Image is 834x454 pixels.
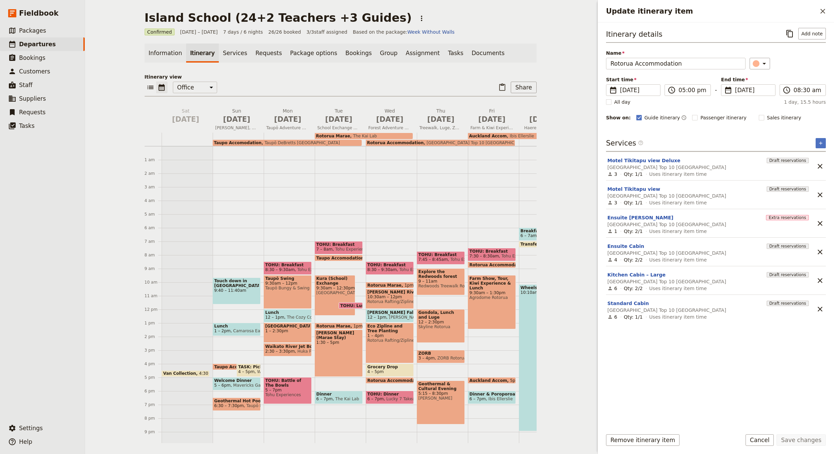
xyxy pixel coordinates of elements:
div: 1 am [145,157,162,163]
span: 6:30 – 7:30pm [214,403,244,408]
div: Touch down in [GEOGRAPHIC_DATA]!9:40 – 11:40am [213,278,261,304]
span: 6 – 7pm [470,397,486,401]
span: Dinner & Poroporoaki (Farewell) [470,392,514,397]
h2: Sun [215,107,258,124]
button: Sat [DATE] [162,107,213,127]
span: ZORB [419,351,463,356]
div: 3 am [145,184,162,190]
span: Tasks [19,122,35,129]
div: Grocery Drop4 – 5pm [366,364,414,377]
div: Rotorua Accommodation [468,262,516,268]
span: Lunch [214,324,259,329]
button: Paste itinerary item [496,82,508,93]
div: Transfer to Airport7 – 7:30am [519,241,567,248]
span: 12 – 1pm [367,315,387,320]
a: Group [376,44,402,63]
div: 4 am [145,198,162,203]
span: [DATE] [471,114,513,124]
div: TOHU: Breakfast7 – 8amTohu Experiences [315,241,363,254]
span: Taupo Accomodation [214,140,262,145]
span: ​ [783,86,791,94]
div: 3 [607,171,617,178]
span: Tohu Experiences [499,254,537,258]
div: Kura (School) Exchange9:30am – 12:30pm[GEOGRAPHIC_DATA] [315,275,356,316]
span: Dinner [316,392,361,397]
span: 1:30 – 5pm [316,340,361,345]
span: - [715,86,717,96]
button: Edit this service option [607,157,681,164]
div: Rotorua Marae1pm – 10am [315,323,363,329]
div: Taupo Accomodation [213,364,254,370]
div: Taupo AccomodationTaupō DeBretts [GEOGRAPHIC_DATA]Rotorua Accommodation[GEOGRAPHIC_DATA] Top 10 [... [162,133,570,146]
div: Auckland AccomIbis Ellerslie [468,133,566,139]
span: Tohu Experiences [295,267,333,272]
h2: Tue [317,107,360,124]
span: ​ [724,86,732,94]
a: Itinerary [186,44,219,63]
div: Eco Zipline and Tree Planting1 – 4pmRotorua Rafting/Ziplines [366,323,414,363]
div: Van Collection4:30 – 5pm [162,370,210,377]
div: 3 [607,199,617,206]
span: Gondola, Lunch and Luge [419,310,463,320]
span: 9:30am – 1:30pm [470,290,514,295]
span: Welcome Dinner [214,378,259,383]
a: Requests [251,44,286,63]
span: ​ [638,140,643,146]
span: 7 days / 6 nights [223,29,263,35]
span: TOHU: Breakfast [419,252,463,257]
span: Customers [19,68,50,75]
span: Draft reservations [767,186,809,192]
button: Tue [DATE]School Exchange & Marae Stay [315,107,366,133]
div: Lunch1 – 2pmCamarosa Eatery [213,323,261,336]
span: School Exchange & Marae Stay [315,125,363,131]
div: ​ [753,60,768,68]
input: Name [606,58,746,69]
button: Unlink service [814,218,826,229]
div: TOHU: Dinner6 – 7pmLucky 7 Takeaways [366,391,414,404]
span: Name [606,50,746,56]
button: Cancel [746,434,774,446]
span: 8:30 – 9:30am [265,267,295,272]
span: [DATE] [420,114,462,124]
input: ​ [794,86,821,94]
span: Ibis Ellerslie [507,134,534,138]
span: Rotorua Rafting/Ziplines [367,299,412,304]
div: Show on: [606,114,631,121]
a: Bookings [341,44,376,63]
span: 4 – 5pm [238,369,255,374]
span: ​ [609,86,617,94]
span: Rotorua Marae [316,134,350,138]
span: 10:10am – 9pm [521,290,558,295]
span: The Cozy Corner [284,315,321,320]
span: All day [614,99,631,105]
a: Information [145,44,186,63]
button: Unlink service [814,275,826,286]
button: Share [511,82,536,93]
div: Gondola, Lunch and Luge12 – 2:30pmSkyline Rotorua [417,309,465,343]
span: Auckland Accom [470,378,510,383]
div: Explore the Redwoods forest9 – 11amRedwoods Treewalk Rotorua [417,268,465,295]
span: [GEOGRAPHIC_DATA] Top 10 [GEOGRAPHIC_DATA] [607,192,726,199]
span: Breakfast [521,229,558,233]
span: Kura (School) Exchange [316,276,354,286]
span: Draft reservations [767,158,809,163]
span: Taupō Swing [265,276,310,281]
span: Unlink service [814,246,826,258]
span: ​ [638,140,643,148]
span: Mavericks Gastropub [231,383,276,388]
h2: Sat [164,107,207,124]
div: 5 am [145,212,162,217]
span: Sales itinerary [767,114,801,121]
div: [PERSON_NAME] (Marae Stay)1:30 – 5pm [315,330,363,377]
div: Taupo AccomodationTaupō DeBretts [GEOGRAPHIC_DATA] [213,140,362,146]
button: Unlink service [814,303,826,315]
div: Dinner6 – 7pmThe Kai Lab [315,391,363,404]
span: Eco Zipline and Tree Planting [367,324,412,333]
span: Rotorua Marae [316,324,354,328]
span: [DATE] [317,114,360,124]
div: Wheels Up!10:10am – 9pm [519,284,560,431]
button: Edit this service option [607,300,649,307]
span: TOHU: Breakfast [470,249,514,254]
span: Explore the Redwoods forest [419,269,463,279]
